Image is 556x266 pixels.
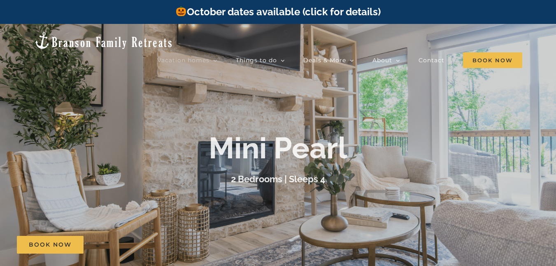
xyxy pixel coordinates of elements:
h3: 2 Bedrooms | Sleeps 4 [231,174,326,184]
span: Vacation homes [157,57,209,63]
a: Contact [419,52,444,68]
span: Contact [419,57,444,63]
a: Book Now [17,236,84,254]
a: Things to do [236,52,285,68]
nav: Main Menu [157,52,522,68]
a: About [372,52,400,68]
span: Deals & More [303,57,346,63]
span: About [372,57,392,63]
b: Mini Pearl [209,130,347,165]
a: Deals & More [303,52,354,68]
a: October dates available (click for details) [175,6,380,18]
a: Vacation homes [157,52,217,68]
span: Book Now [463,52,522,68]
img: Branson Family Retreats Logo [34,31,173,50]
span: Things to do [236,57,277,63]
span: Book Now [29,241,72,248]
img: 🎃 [176,6,186,16]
